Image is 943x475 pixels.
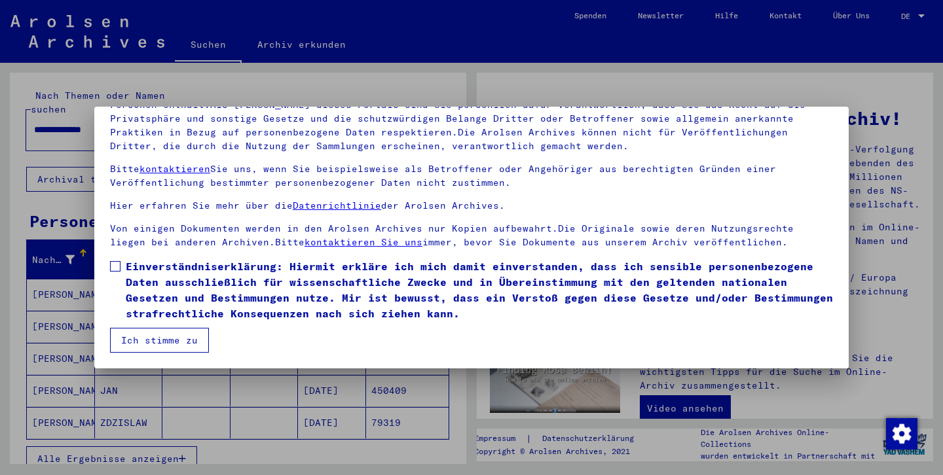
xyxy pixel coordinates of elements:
p: Hier erfahren Sie mehr über die der Arolsen Archives. [110,199,833,213]
div: Change consent [885,417,917,449]
button: Ich stimme zu [110,328,209,353]
img: Change consent [886,418,917,449]
a: kontaktieren [139,163,210,175]
a: Datenrichtlinie [293,200,381,211]
a: kontaktieren Sie uns [305,236,422,248]
span: Einverständniserklärung: Hiermit erkläre ich mich damit einverstanden, dass ich sensible personen... [126,258,833,321]
p: Von einigen Dokumenten werden in den Arolsen Archives nur Kopien aufbewahrt.Die Originale sowie d... [110,222,833,249]
p: Bitte Sie uns, wenn Sie beispielsweise als Betroffener oder Angehöriger aus berechtigten Gründen ... [110,162,833,190]
p: Bitte beachten Sie, dass dieses Portal über NS - Verfolgte sensible Daten zu identifizierten oder... [110,84,833,153]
